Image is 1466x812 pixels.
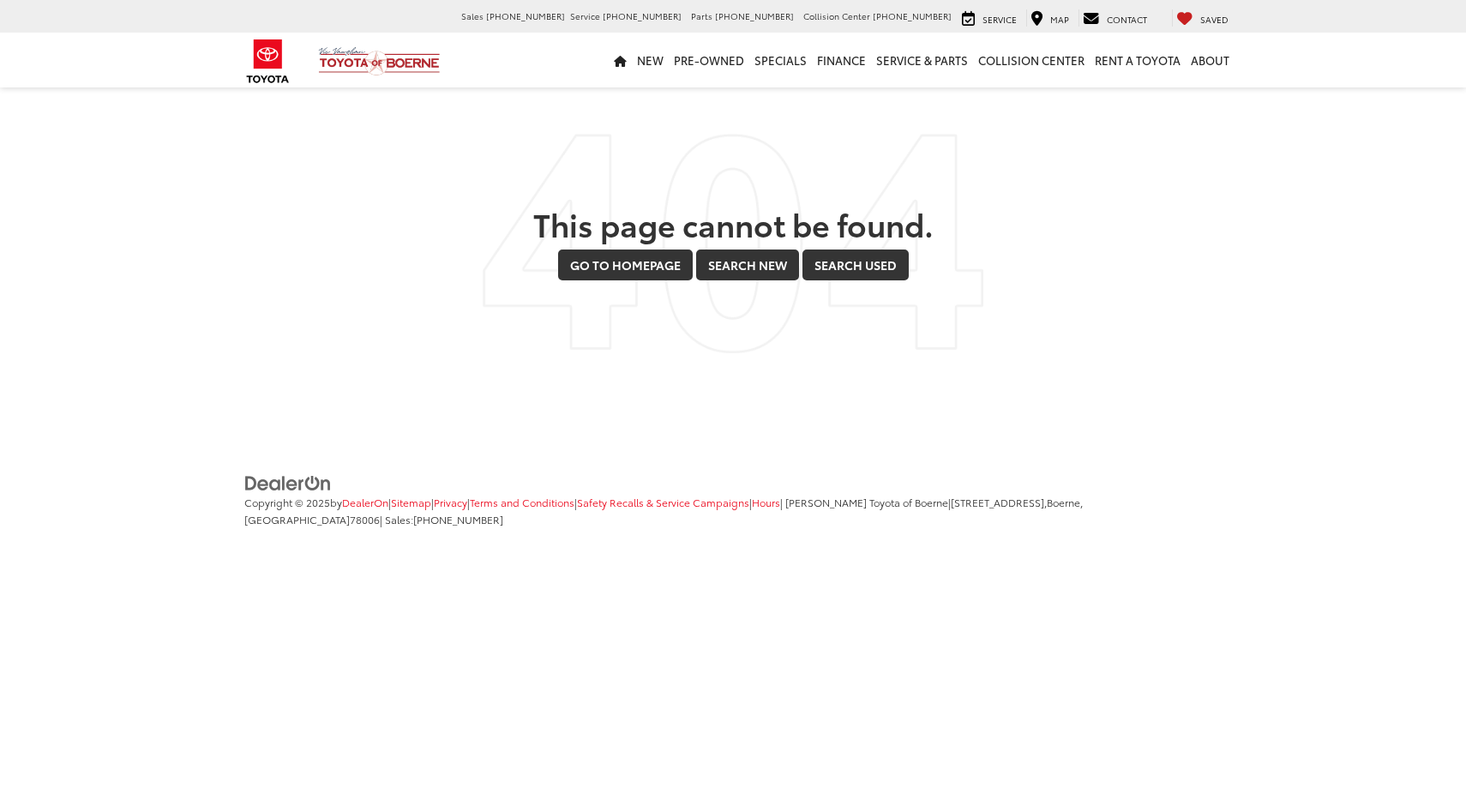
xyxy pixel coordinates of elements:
img: Vic Vaughan Toyota of Boerne [318,46,441,76]
a: Safety Recalls & Service Campaigns, Opens in a new tab [577,495,749,509]
a: Sitemap [391,495,431,509]
span: by [330,495,388,509]
span: 78006 [350,512,380,526]
a: Hours [752,495,780,509]
span: | [431,495,467,509]
a: Home [609,33,632,87]
a: Privacy [434,495,467,509]
a: About [1186,33,1235,87]
span: [PHONE_NUMBER] [873,9,952,22]
span: | [574,495,749,509]
a: DealerOn Home Page [342,495,388,509]
span: | Sales: [380,512,503,526]
span: Parts [691,9,712,22]
span: Copyright © 2025 [244,495,330,509]
a: Specials [749,33,812,87]
span: | [467,495,574,509]
span: Saved [1200,13,1229,26]
span: [STREET_ADDRESS], [951,495,1047,509]
span: [GEOGRAPHIC_DATA] [244,512,350,526]
a: Collision Center [973,33,1090,87]
a: Terms and Conditions [470,495,574,509]
a: Map [1026,9,1073,27]
a: Contact [1078,9,1151,27]
span: Service [570,9,600,22]
a: Go to Homepage [558,250,693,280]
span: [PHONE_NUMBER] [603,9,682,22]
span: [PHONE_NUMBER] [413,512,503,526]
span: | [PERSON_NAME] Toyota of Boerne [780,495,948,509]
span: Boerne, [1047,495,1083,509]
img: Toyota [236,33,300,89]
span: Collision Center [803,9,870,22]
span: | [388,495,431,509]
span: Contact [1107,13,1147,26]
a: Search Used [802,250,909,280]
a: Service [958,9,1021,27]
a: Pre-Owned [669,33,749,87]
a: New [632,33,669,87]
a: DealerOn [244,473,332,490]
a: My Saved Vehicles [1172,9,1233,27]
span: [PHONE_NUMBER] [486,9,565,22]
a: Search New [696,250,799,280]
span: Sales [461,9,484,22]
a: Rent a Toyota [1090,33,1186,87]
a: Service & Parts: Opens in a new tab [871,33,973,87]
span: [PHONE_NUMBER] [715,9,794,22]
span: | [749,495,780,509]
img: DealerOn [244,474,332,493]
a: Finance [812,33,871,87]
span: Service [982,13,1017,26]
h2: This page cannot be found. [244,207,1222,241]
span: Map [1050,13,1069,26]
